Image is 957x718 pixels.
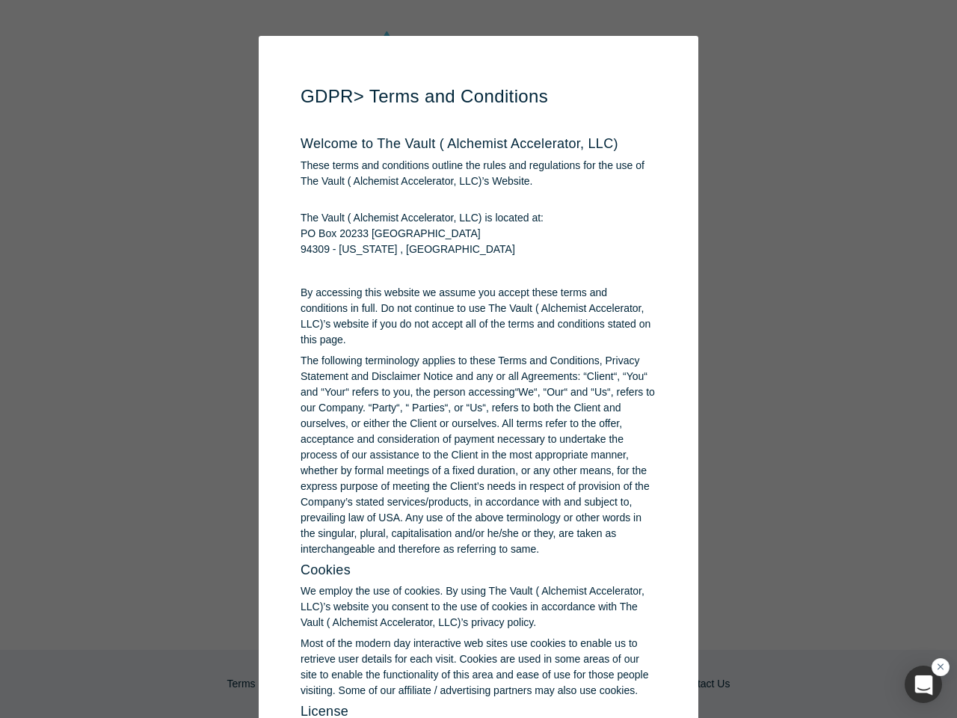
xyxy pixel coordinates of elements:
p: By accessing this website we assume you accept these terms and conditions in full. Do not continu... [301,285,656,348]
h3: Cookies [301,562,656,579]
span: The Vault ( Alchemist Accelerator, LLC) is located at: [301,210,656,226]
h3: Welcome to The Vault ( Alchemist Accelerator, LLC) [301,136,656,153]
p: These terms and conditions outline the rules and regulations for the use of The Vault ( Alchemist... [301,158,656,189]
h1: GDPR > Terms and Conditions [301,83,656,110]
p: The following terminology applies to these Terms and Conditions, Privacy Statement and Disclaimer... [301,353,656,557]
p: We employ the use of cookies. By using The Vault ( Alchemist Accelerator, LLC)’s website you cons... [301,583,656,630]
address: PO Box 20233 [GEOGRAPHIC_DATA] 94309 - [US_STATE] , [GEOGRAPHIC_DATA] [301,226,656,257]
p: Most of the modern day interactive web sites use cookies to enable us to retrieve user details fo... [301,636,656,699]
